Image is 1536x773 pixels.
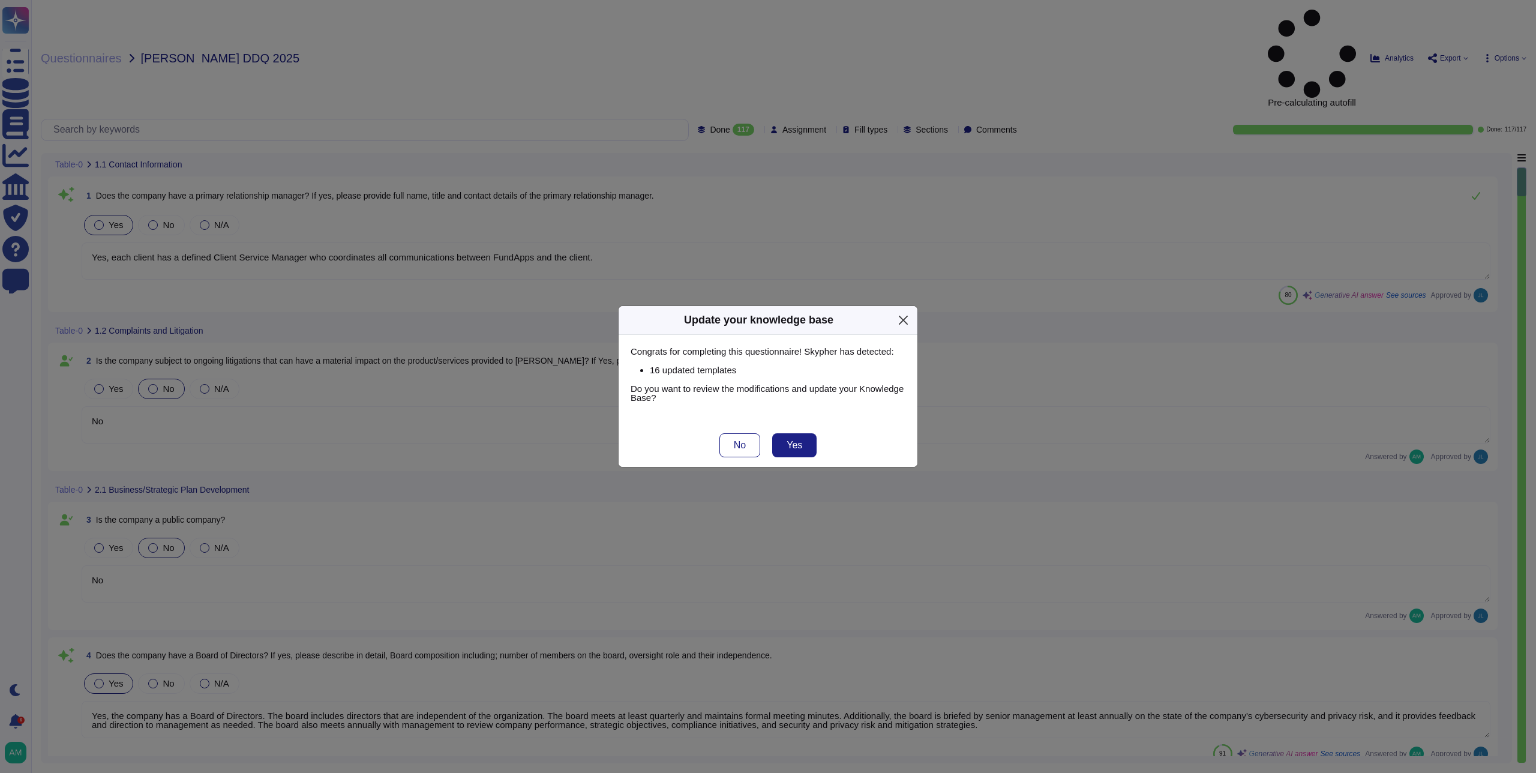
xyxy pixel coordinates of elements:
div: Update your knowledge base [684,312,833,328]
p: 16 updated templates [650,365,905,374]
p: Congrats for completing this questionnaire! Skypher has detected: [631,347,905,356]
button: No [719,433,760,457]
span: Yes [787,441,802,450]
p: Do you want to review the modifications and update your Knowledge Base? [631,384,905,402]
button: Yes [772,433,817,457]
button: Close [894,311,913,329]
span: No [734,441,746,450]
